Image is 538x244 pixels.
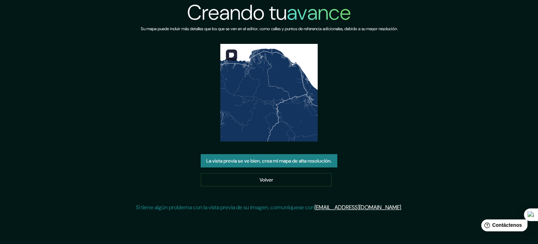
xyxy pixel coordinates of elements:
iframe: Lanzador de widgets de ayuda [476,217,530,236]
a: Volver [201,173,332,186]
font: . [401,204,402,211]
button: La vista previa se ve bien, crea mi mapa de alta resolución. [201,154,337,167]
font: Si tiene algún problema con la vista previa de su imagen, comuníquese con [136,204,315,211]
font: Su mapa puede incluir más detalles que los que se ven en el editor, como calles y puntos de refer... [141,26,398,32]
img: vista previa del mapa creado [220,44,318,141]
a: [EMAIL_ADDRESS][DOMAIN_NAME] [315,204,401,211]
font: La vista previa se ve bien, crea mi mapa de alta resolución. [206,158,332,164]
font: Volver [260,177,273,183]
